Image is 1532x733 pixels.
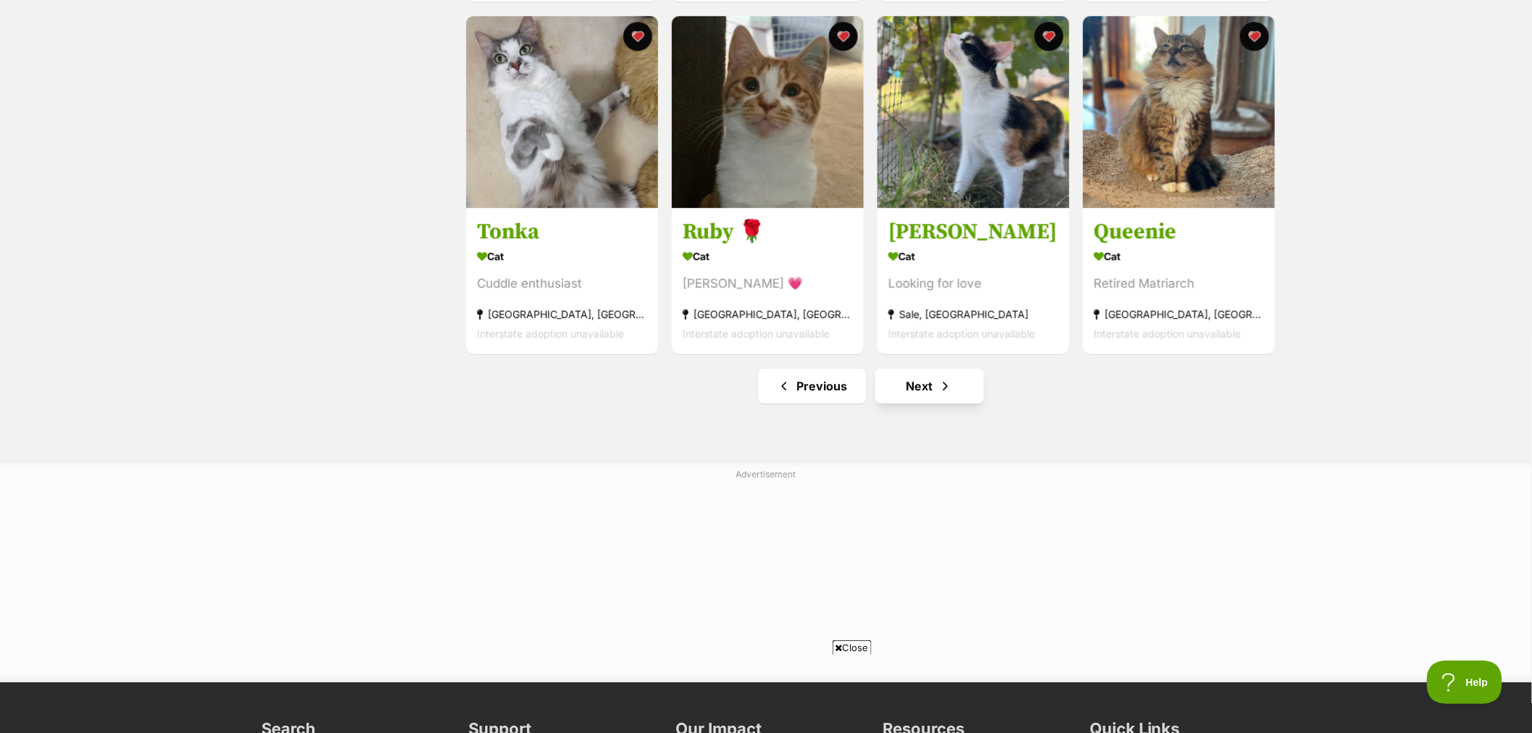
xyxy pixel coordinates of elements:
[683,274,853,293] div: [PERSON_NAME] 💗
[1035,22,1064,51] button: favourite
[683,218,853,246] h3: Ruby 🌹
[888,304,1058,324] div: Sale, [GEOGRAPHIC_DATA]
[466,207,658,354] a: Tonka Cat Cuddle enthusiast [GEOGRAPHIC_DATA], [GEOGRAPHIC_DATA] Interstate adoption unavailable ...
[429,487,647,668] iframe: Advertisement
[888,327,1035,340] span: Interstate adoption unavailable
[477,218,647,246] h3: Tonka
[888,246,1058,267] div: Cat
[888,274,1058,293] div: Looking for love
[672,207,864,354] a: Ruby 🌹 Cat [PERSON_NAME] 💗 [GEOGRAPHIC_DATA], [GEOGRAPHIC_DATA] Interstate adoption unavailable f...
[875,369,984,403] a: Next page
[1427,661,1503,704] iframe: Help Scout Beacon - Open
[502,661,1030,726] iframe: Advertisement
[466,16,658,208] img: Tonka
[654,487,871,668] iframe: Advertisement
[477,246,647,267] div: Cat
[758,369,867,403] a: Previous page
[878,487,1095,668] iframe: Advertisement
[1094,246,1264,267] div: Cat
[1083,207,1275,354] a: Queenie Cat Retired Matriarch [GEOGRAPHIC_DATA], [GEOGRAPHIC_DATA] Interstate adoption unavailabl...
[1094,218,1264,246] h3: Queenie
[465,369,1276,403] nav: Pagination
[683,304,853,324] div: [GEOGRAPHIC_DATA], [GEOGRAPHIC_DATA]
[477,327,624,340] span: Interstate adoption unavailable
[683,246,853,267] div: Cat
[1240,22,1269,51] button: favourite
[833,640,872,655] span: Close
[1083,16,1275,208] img: Queenie
[1094,327,1241,340] span: Interstate adoption unavailable
[1094,304,1264,324] div: [GEOGRAPHIC_DATA], [GEOGRAPHIC_DATA]
[888,218,1058,246] h3: [PERSON_NAME]
[477,304,647,324] div: [GEOGRAPHIC_DATA], [GEOGRAPHIC_DATA]
[1094,274,1264,293] div: Retired Matriarch
[683,327,830,340] span: Interstate adoption unavailable
[672,16,864,208] img: Ruby 🌹
[477,274,647,293] div: Cuddle enthusiast
[623,22,652,51] button: favourite
[877,207,1069,354] a: [PERSON_NAME] Cat Looking for love Sale, [GEOGRAPHIC_DATA] Interstate adoption unavailable favourite
[877,16,1069,208] img: Peggy
[829,22,858,51] button: favourite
